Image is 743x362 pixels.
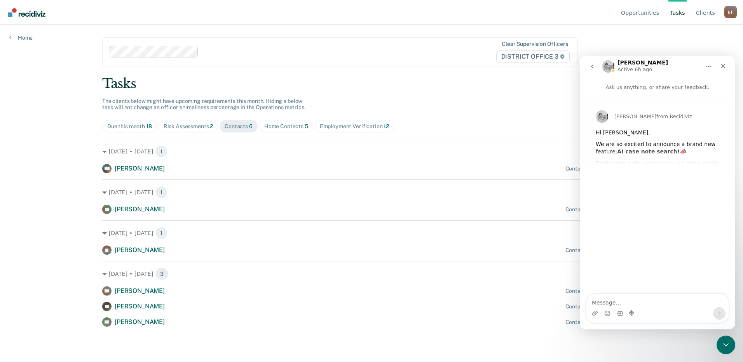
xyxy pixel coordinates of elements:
div: Risk Assessments [164,123,213,130]
div: Clear supervision officers [502,41,568,47]
div: B F [724,6,737,18]
div: Tasks [102,76,641,92]
span: [PERSON_NAME] [115,318,165,325]
a: Home [9,34,33,41]
div: Contact recommended [DATE] [565,206,641,213]
div: Contact recommended [DATE] [565,165,641,172]
div: [DATE] • [DATE] 3 [102,268,641,280]
span: 2 [210,123,213,129]
iframe: Intercom live chat [580,56,735,329]
div: Contact recommended [DATE] [565,303,641,310]
span: [PERSON_NAME] [115,205,165,213]
div: Home Contacts [264,123,308,130]
div: Employment Verification [320,123,389,130]
span: The clients below might have upcoming requirements this month. Hiding a below task will not chang... [102,98,305,111]
span: [PERSON_NAME] [115,303,165,310]
div: Due this month [107,123,152,130]
span: 1 [155,186,167,198]
span: 1 [155,145,167,158]
div: Contact recommended [DATE] [565,288,641,294]
span: 6 [249,123,253,129]
span: [PERSON_NAME] [115,165,165,172]
span: [PERSON_NAME] [115,287,165,294]
div: Contact recommended [DATE] [565,319,641,325]
div: Contacts [225,123,253,130]
div: [DATE] • [DATE] 1 [102,186,641,198]
div: [DATE] • [DATE] 1 [102,227,641,239]
span: 3 [155,268,169,280]
span: 12 [384,123,389,129]
span: 18 [146,123,152,129]
div: [DATE] • [DATE] 1 [102,145,641,158]
span: DISTRICT OFFICE 3 [496,50,570,63]
img: Recidiviz [8,8,45,17]
span: 5 [305,123,308,129]
button: Profile dropdown button [724,6,737,18]
div: Contact recommended [DATE] [565,247,641,254]
span: 1 [155,227,167,239]
span: [PERSON_NAME] [115,246,165,254]
iframe: Intercom live chat [717,336,735,354]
